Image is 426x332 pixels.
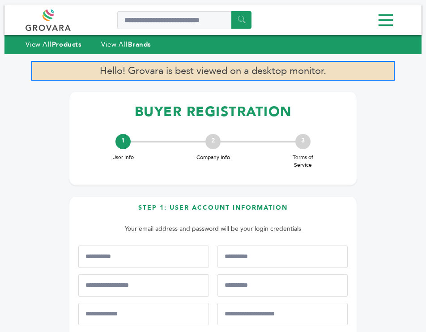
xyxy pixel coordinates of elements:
[101,40,151,49] a: View AllBrands
[31,61,395,81] p: Hello! Grovara is best viewed on a desktop monitor.
[105,154,141,161] span: User Info
[285,154,321,169] span: Terms of Service
[128,40,151,49] strong: Brands
[83,224,343,234] p: Your email address and password will be your login credentials
[115,134,131,149] div: 1
[26,40,82,49] a: View AllProducts
[78,303,209,325] input: Email Address*
[52,40,81,49] strong: Products
[78,99,348,125] h1: BUYER REGISTRATION
[78,203,348,219] h3: Step 1: User Account Information
[117,11,251,29] input: Search a product or brand...
[295,134,311,149] div: 3
[217,303,348,325] input: Confirm Email Address*
[205,134,221,149] div: 2
[217,246,348,268] input: Last Name*
[26,10,401,30] div: Menu
[217,274,348,297] input: Job Title*
[78,246,209,268] input: First Name*
[78,274,209,297] input: Mobile Phone Number
[195,154,231,161] span: Company Info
